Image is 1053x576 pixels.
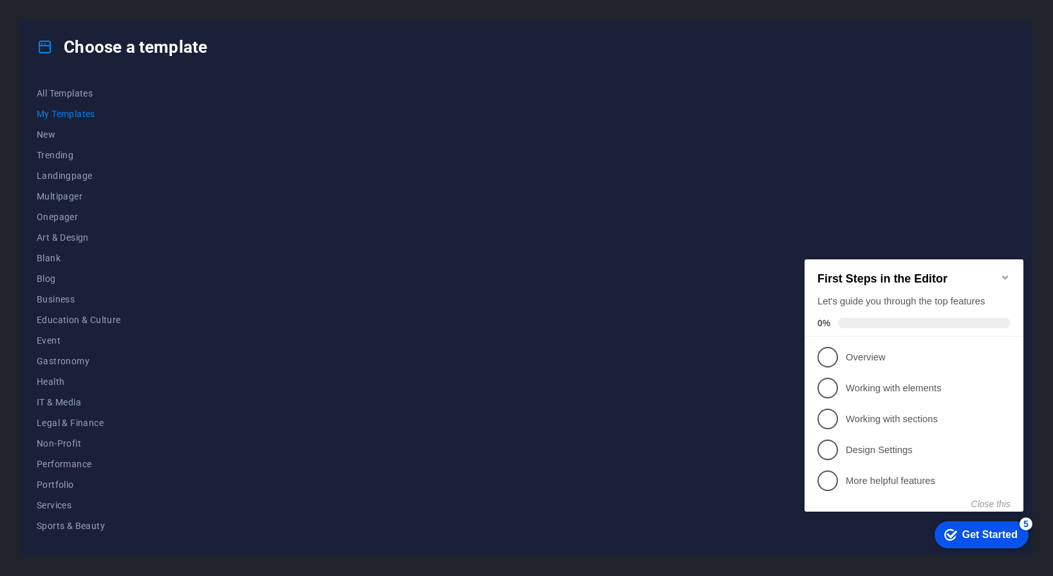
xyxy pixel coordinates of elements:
[37,310,121,330] button: Education & Culture
[37,371,121,392] button: Health
[5,225,224,255] li: More helpful features
[37,165,121,186] button: Landingpage
[37,330,121,351] button: Event
[37,88,121,98] span: All Templates
[5,132,224,163] li: Working with elements
[37,454,121,474] button: Performance
[37,212,121,222] span: Onepager
[46,203,201,216] p: Design Settings
[220,277,233,290] div: 5
[135,281,229,308] div: Get Started 5 items remaining, 0% complete
[37,171,121,181] span: Landingpage
[37,186,121,207] button: Multipager
[46,172,201,185] p: Working with sections
[46,110,201,124] p: Overview
[37,232,121,243] span: Art & Design
[37,294,121,304] span: Business
[37,191,121,201] span: Multipager
[37,150,121,160] span: Trending
[5,101,224,132] li: Overview
[37,124,121,145] button: New
[46,234,201,247] p: More helpful features
[201,32,211,42] div: Minimize checklist
[18,54,211,68] div: Let's guide you through the top features
[37,459,121,469] span: Performance
[37,104,121,124] button: My Templates
[172,258,211,268] button: Close this
[37,248,121,268] button: Blank
[37,335,121,346] span: Event
[37,289,121,310] button: Business
[37,413,121,433] button: Legal & Finance
[37,433,121,454] button: Non-Profit
[37,536,121,557] button: Trades
[163,288,218,300] div: Get Started
[37,397,121,407] span: IT & Media
[37,207,121,227] button: Onepager
[37,253,121,263] span: Blank
[5,194,224,225] li: Design Settings
[37,83,121,104] button: All Templates
[37,268,121,289] button: Blog
[37,109,121,119] span: My Templates
[37,521,121,531] span: Sports & Beauty
[37,479,121,490] span: Portfolio
[37,474,121,495] button: Portfolio
[37,438,121,449] span: Non-Profit
[18,32,211,45] h2: First Steps in the Editor
[37,516,121,536] button: Sports & Beauty
[37,129,121,140] span: New
[37,495,121,516] button: Services
[37,418,121,428] span: Legal & Finance
[37,351,121,371] button: Gastronomy
[37,500,121,510] span: Services
[46,141,201,154] p: Working with elements
[37,227,121,248] button: Art & Design
[37,392,121,413] button: IT & Media
[37,145,121,165] button: Trending
[5,163,224,194] li: Working with sections
[37,356,121,366] span: Gastronomy
[18,77,39,88] span: 0%
[37,315,121,325] span: Education & Culture
[37,274,121,284] span: Blog
[37,37,207,57] h4: Choose a template
[37,376,121,387] span: Health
